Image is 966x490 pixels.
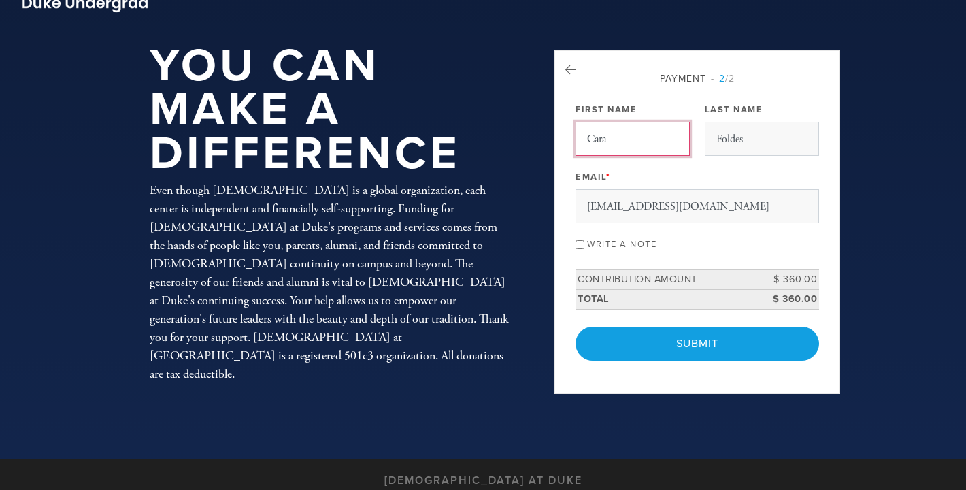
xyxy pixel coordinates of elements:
td: Contribution Amount [576,270,758,290]
h3: [DEMOGRAPHIC_DATA] At Duke [384,474,582,487]
span: /2 [711,73,735,84]
input: Submit [576,327,819,361]
td: $ 360.00 [758,270,819,290]
label: Write a note [587,239,656,250]
label: Last Name [705,103,763,116]
div: Payment [576,71,819,86]
td: $ 360.00 [758,289,819,309]
span: 2 [719,73,725,84]
span: This field is required. [606,171,611,182]
td: Total [576,289,758,309]
label: First Name [576,103,637,116]
div: Even though [DEMOGRAPHIC_DATA] is a global organization, each center is independent and financial... [150,181,510,383]
label: Email [576,171,610,183]
h1: You Can Make a Difference [150,44,510,176]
